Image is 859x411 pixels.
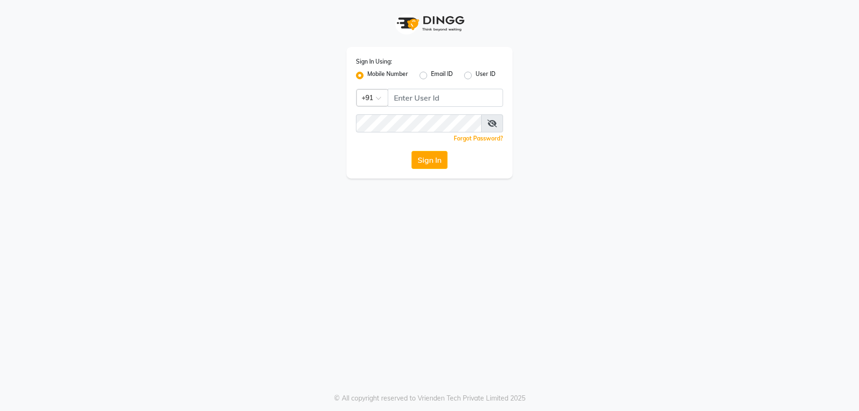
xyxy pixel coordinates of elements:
[431,70,453,81] label: Email ID
[367,70,408,81] label: Mobile Number
[476,70,495,81] label: User ID
[392,9,467,37] img: logo1.svg
[454,135,503,142] a: Forgot Password?
[388,89,503,107] input: Username
[356,57,392,66] label: Sign In Using:
[356,114,482,132] input: Username
[411,151,448,169] button: Sign In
